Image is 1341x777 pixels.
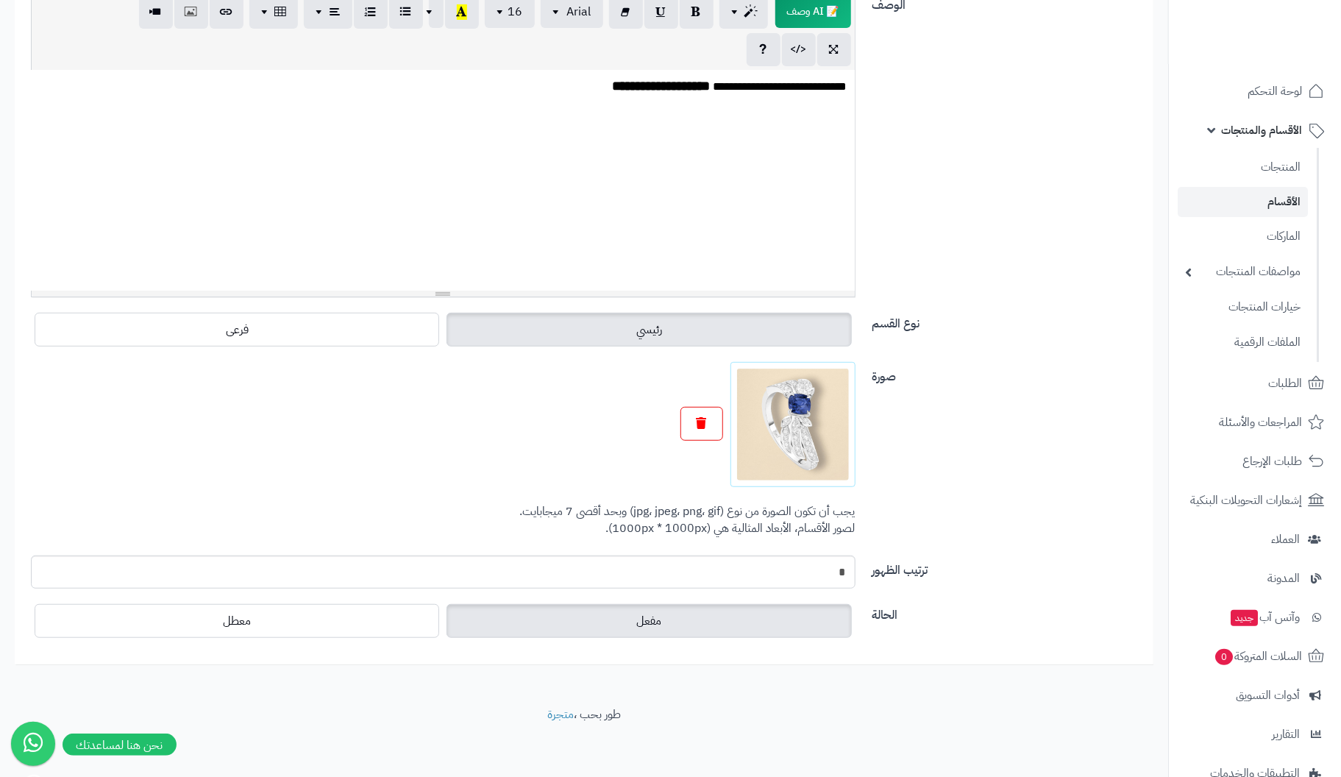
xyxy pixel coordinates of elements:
[1178,561,1332,596] a: المدونة
[1178,256,1308,288] a: مواصفات المنتجات
[223,612,251,630] span: معطل
[1178,639,1332,674] a: السلات المتروكة0
[226,321,249,338] span: فرعى
[636,612,661,630] span: مفعل
[1242,451,1302,472] span: طلبات الإرجاع
[1178,152,1308,183] a: المنتجات
[1219,412,1302,433] span: المراجعات والأسئلة
[1241,41,1327,72] img: logo-2.png
[737,369,849,480] img: 1707411462-banner%20(1).png
[1221,120,1302,141] span: الأقسام والمنتجات
[1178,444,1332,479] a: طلبات الإرجاع
[1229,607,1300,628] span: وآتس آب
[1236,685,1300,706] span: أدوات التسويق
[867,362,1149,386] label: صورة
[1268,373,1302,394] span: الطلبات
[547,706,574,723] a: متجرة
[1214,646,1302,667] span: السلات المتروكة
[1178,291,1308,323] a: خيارات المنتجات
[1178,366,1332,401] a: الطلبات
[1272,724,1300,745] span: التقارير
[1178,74,1332,109] a: لوحة التحكم
[1178,483,1332,518] a: إشعارات التحويلات البنكية
[867,309,1149,333] label: نوع القسم
[1271,529,1300,550] span: العملاء
[567,3,591,21] span: Arial
[1178,717,1332,752] a: التقارير
[1190,490,1302,511] span: إشعارات التحويلات البنكية
[1231,610,1258,626] span: جديد
[1178,522,1332,557] a: العملاء
[1267,568,1300,589] span: المدونة
[1178,221,1308,252] a: الماركات
[867,556,1149,579] label: ترتيب الظهور
[31,503,856,537] p: يجب أن تكون الصورة من نوع (jpg، jpeg، png، gif) وبحد أقصى 7 ميجابايت. لصور الأقسام، الأبعاد المثا...
[636,321,662,338] span: رئيسي
[867,600,1149,624] label: الحالة
[508,3,523,21] span: 16
[1178,405,1332,440] a: المراجعات والأسئلة
[1178,678,1332,713] a: أدوات التسويق
[1178,327,1308,358] a: الملفات الرقمية
[1178,187,1308,217] a: الأقسام
[1215,649,1233,665] span: 0
[1248,81,1302,102] span: لوحة التحكم
[1178,600,1332,635] a: وآتس آبجديد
